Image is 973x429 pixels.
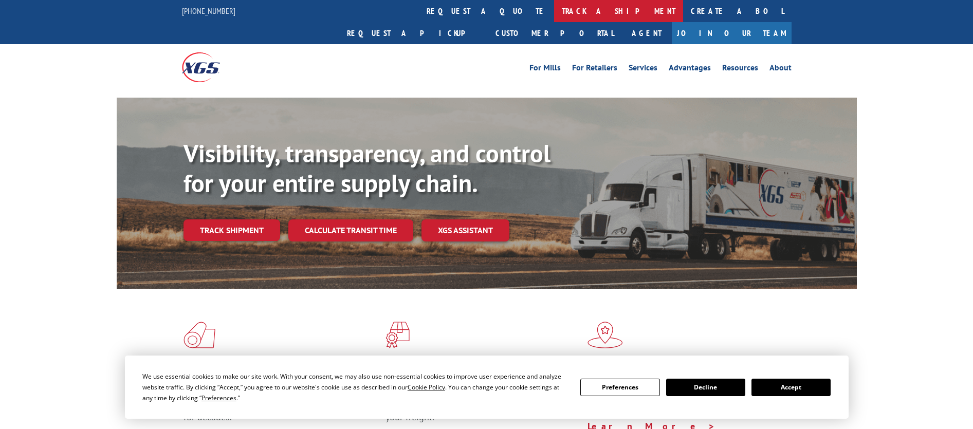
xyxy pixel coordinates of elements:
[125,356,849,419] div: Cookie Consent Prompt
[183,137,550,199] b: Visibility, transparency, and control for your entire supply chain.
[666,379,745,396] button: Decline
[142,371,568,403] div: We use essential cookies to make our site work. With your consent, we may also use non-essential ...
[722,64,758,75] a: Resources
[580,379,659,396] button: Preferences
[201,394,236,402] span: Preferences
[182,6,235,16] a: [PHONE_NUMBER]
[488,22,621,44] a: Customer Portal
[669,64,711,75] a: Advantages
[769,64,792,75] a: About
[183,322,215,348] img: xgs-icon-total-supply-chain-intelligence-red
[529,64,561,75] a: For Mills
[183,386,377,423] span: As an industry carrier of choice, XGS has brought innovation and dedication to flooring logistics...
[572,64,617,75] a: For Retailers
[385,322,410,348] img: xgs-icon-focused-on-flooring-red
[588,322,623,348] img: xgs-icon-flagship-distribution-model-red
[421,219,509,241] a: XGS ASSISTANT
[288,219,413,241] a: Calculate transit time
[408,383,445,391] span: Cookie Policy
[621,22,672,44] a: Agent
[672,22,792,44] a: Join Our Team
[183,219,280,241] a: Track shipment
[751,379,831,396] button: Accept
[629,64,657,75] a: Services
[339,22,488,44] a: Request a pickup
